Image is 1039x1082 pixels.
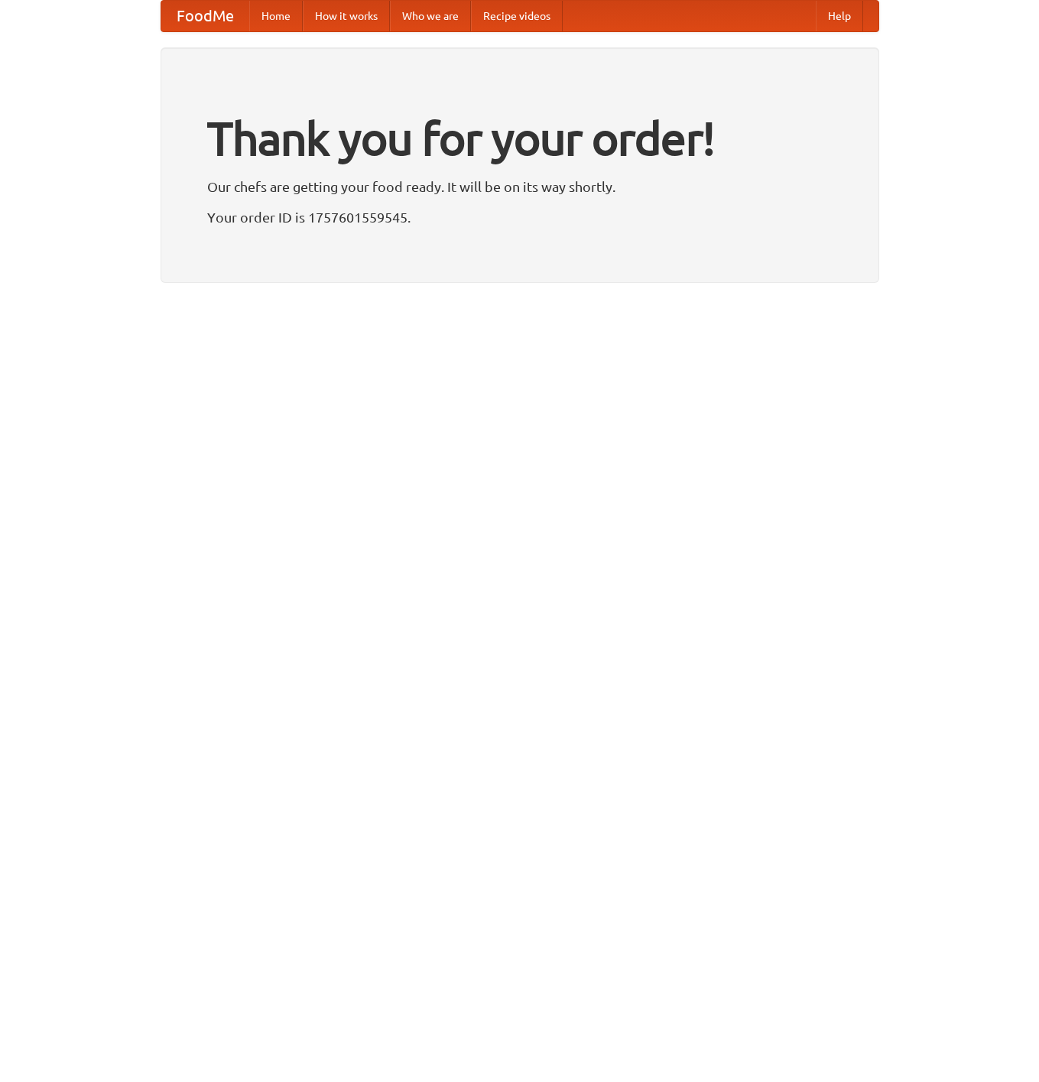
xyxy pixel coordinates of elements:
p: Your order ID is 1757601559545. [207,206,833,229]
a: Recipe videos [471,1,563,31]
h1: Thank you for your order! [207,102,833,175]
a: FoodMe [161,1,249,31]
a: Help [816,1,863,31]
p: Our chefs are getting your food ready. It will be on its way shortly. [207,175,833,198]
a: Who we are [390,1,471,31]
a: How it works [303,1,390,31]
a: Home [249,1,303,31]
